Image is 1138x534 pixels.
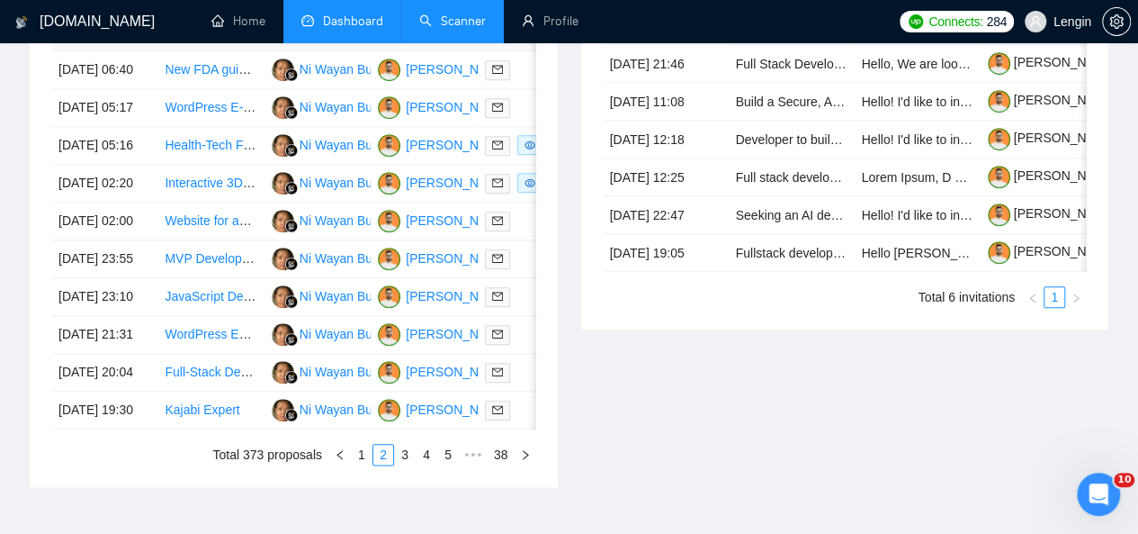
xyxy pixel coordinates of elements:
td: [DATE] 20:04 [51,354,157,392]
img: gigradar-bm.png [285,68,298,81]
a: TM[PERSON_NAME] [378,326,509,340]
td: WordPress Expert Needed for Ongoing Projects [157,316,264,354]
a: Full Stack Developer with React and Nest.js [736,57,981,71]
img: NW [272,59,294,81]
a: NWNi Wayan Budiarti [272,175,400,189]
img: TM [378,210,400,232]
img: TM [378,285,400,308]
td: [DATE] 05:16 [51,127,157,165]
span: left [1027,293,1038,303]
span: mail [492,291,503,302]
div: Ni Wayan Budiarti [300,400,400,420]
button: setting [1102,7,1131,36]
div: [PERSON_NAME] [406,59,509,79]
span: left [335,449,345,460]
td: [DATE] 12:25 [603,158,729,196]
a: 1 [1044,287,1064,307]
img: TM [378,323,400,346]
a: WordPress Expert Needed for Ongoing Projects [165,327,433,341]
a: TM[PERSON_NAME] [378,213,509,227]
img: TM [378,399,400,421]
div: [PERSON_NAME] [406,211,509,231]
a: TM[PERSON_NAME] [378,288,509,303]
td: Website for an auction [157,203,264,240]
img: gigradar-bm.png [285,106,298,119]
img: NW [272,134,294,157]
div: Ni Wayan Budiarti [300,135,400,155]
td: [DATE] 21:31 [51,316,157,354]
button: left [329,444,351,466]
td: [DATE] 02:20 [51,165,157,203]
td: Full stack developer [729,158,855,196]
img: gigradar-bm.png [285,220,298,232]
div: Ni Wayan Budiarti [300,286,400,306]
a: [PERSON_NAME] [988,93,1117,107]
td: [DATE] 22:47 [603,196,729,234]
div: Ni Wayan Budiarti [300,249,400,268]
a: WordPress E-commerce Website Development [165,100,428,114]
div: Ni Wayan Budiarti [300,59,400,79]
a: NWNi Wayan Budiarti [272,326,400,340]
li: 4 [416,444,437,466]
img: NW [272,361,294,384]
td: Build a Secure, AI-Powered Consumer Platform - Full Stack Engineer (Fixed-Price $25k+) [729,83,855,121]
a: [PERSON_NAME] [988,168,1117,183]
a: TM[PERSON_NAME] [378,364,509,378]
td: [DATE] 21:46 [603,45,729,83]
img: c1NLmzrk-0pBZjOo1nLSJnOz0itNHKTdmMHAt8VIsLFzaWqqsJDJtcFyV3OYvrqgu3 [988,52,1010,75]
span: mail [492,367,503,377]
span: right [1071,293,1081,303]
li: Next 5 Pages [459,444,488,466]
td: [DATE] 02:00 [51,203,157,240]
a: Interactive 3D Globe Web Developer — Storytelling, Animation & E-Commerce Overlay [165,176,650,190]
a: searchScanner [419,14,486,29]
a: TM[PERSON_NAME] [378,250,509,265]
div: [PERSON_NAME] [406,173,509,193]
a: TM[PERSON_NAME] [378,137,509,151]
td: [DATE] 23:10 [51,278,157,316]
div: Ni Wayan Budiarti [300,211,400,231]
a: 38 [488,445,514,465]
a: Health-Tech Full-Stack Developer for HIPAA-Compliant MVP [165,138,503,152]
td: New FDA guidelines related to compliance and cybersecurity in Class II medical devices [157,51,264,89]
li: 1 [1044,286,1065,308]
button: left [1022,286,1044,308]
span: 284 [986,12,1006,32]
a: NWNi Wayan Budiarti [272,99,400,113]
a: 5 [438,445,458,465]
img: upwork-logo.png [909,14,923,29]
img: gigradar-bm.png [285,144,298,157]
td: Fullstack developer for complete vacation rental booking platform [729,234,855,272]
div: [PERSON_NAME] [406,400,509,420]
a: Kajabi Expert [165,403,239,417]
td: [DATE] 19:30 [51,392,157,430]
a: Full stack developer [736,170,848,185]
a: userProfile [522,14,578,29]
span: mail [492,140,503,150]
td: [DATE] 06:40 [51,51,157,89]
img: NW [272,399,294,421]
div: Ni Wayan Budiarti [300,97,400,117]
a: Developer to build AI Text to Speech Tool (Long Term) [736,132,1036,147]
img: TM [378,172,400,195]
div: [PERSON_NAME] [406,135,509,155]
span: ••• [459,444,488,466]
span: mail [492,64,503,75]
td: [DATE] 23:55 [51,240,157,278]
div: Ni Wayan Budiarti [300,173,400,193]
span: dashboard [301,14,314,27]
li: Previous Page [329,444,351,466]
img: gigradar-bm.png [285,409,298,421]
a: NWNi Wayan Budiarti [272,213,400,227]
span: mail [492,215,503,226]
li: 5 [437,444,459,466]
span: Dashboard [323,14,383,29]
span: setting [1103,14,1130,29]
img: TM [378,59,400,81]
a: [PERSON_NAME] [988,206,1117,221]
span: mail [492,329,503,339]
img: TM [378,361,400,384]
div: [PERSON_NAME] [406,324,509,344]
a: 2 [373,445,393,465]
div: Ni Wayan Budiarti [300,362,400,382]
